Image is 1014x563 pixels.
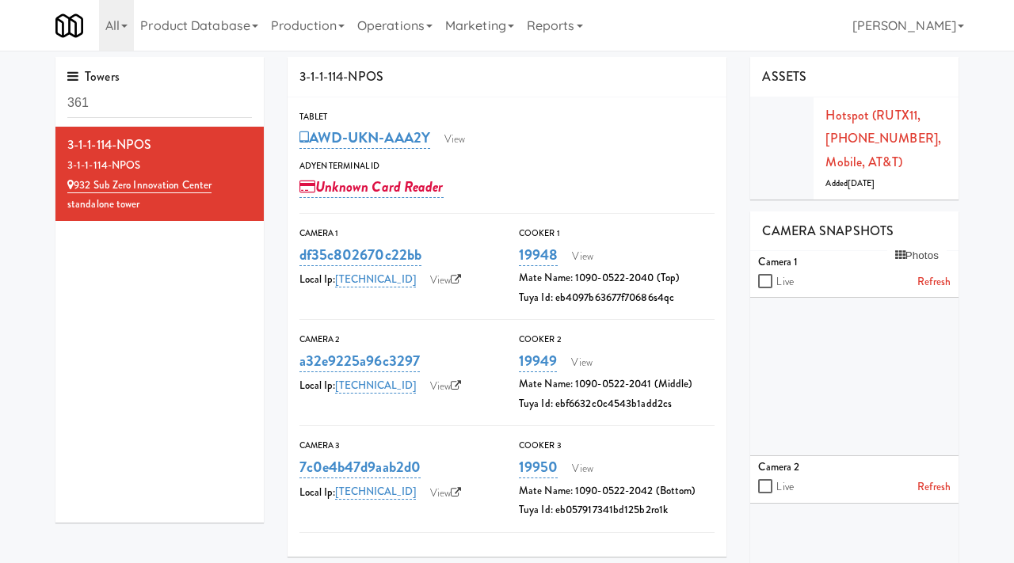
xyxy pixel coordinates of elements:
[55,12,83,40] img: Micromart
[758,458,950,477] div: Camera 2
[288,57,727,97] div: 3-1-1-114-NPOS
[299,332,495,348] div: Camera 2
[55,127,264,221] li: 3-1-1-114-NPOS3-1-1-114-NPOS 932 Sub Zero Innovation Centerstandalone tower
[519,288,715,308] div: Tuya Id: eb4097b63677f70686s4qc
[299,226,495,242] div: Camera 1
[67,89,252,118] input: Search towers
[519,350,558,372] a: 19949
[299,158,715,174] div: Adyen Terminal Id
[422,481,470,505] a: View
[519,226,715,242] div: Cooker 1
[564,245,600,268] a: View
[564,457,600,481] a: View
[917,477,951,497] a: Refresh
[917,272,951,292] a: Refresh
[67,156,252,176] div: 3-1-1-114-NPOS
[436,127,473,151] a: View
[299,127,430,149] a: AWD-UKN-AAA2Y
[848,177,875,189] span: [DATE]
[67,133,252,157] div: 3-1-1-114-NPOS
[299,109,715,125] div: Tablet
[519,332,715,348] div: Cooker 2
[825,177,875,189] span: Added
[67,67,120,86] span: Towers
[762,67,806,86] span: ASSETS
[519,375,715,394] div: Mate Name: 1090-0522-2041 (Middle)
[776,272,793,292] label: Live
[67,177,212,193] a: 932 Sub Zero Innovation Center
[299,438,495,454] div: Camera 3
[519,500,715,520] div: Tuya Id: eb057917341bd125b2ro1k
[299,176,444,198] a: Unknown Card Reader
[299,456,421,478] a: 7c0e4b47d9aab2d0
[519,438,715,454] div: Cooker 3
[335,272,415,287] a: [TECHNICAL_ID]
[335,484,415,500] a: [TECHNICAL_ID]
[519,456,558,478] a: 19950
[758,253,950,272] div: Camera 1
[422,375,470,398] a: View
[299,481,495,505] div: Local Ip:
[299,375,495,398] div: Local Ip:
[762,222,894,240] span: CAMERA SNAPSHOTS
[519,394,715,414] div: Tuya Id: ebf6632c0c4543b1add2cs
[299,268,495,292] div: Local Ip:
[563,351,600,375] a: View
[299,350,421,372] a: a32e9225a96c3297
[67,195,252,215] div: standalone tower
[335,378,415,394] a: [TECHNICAL_ID]
[519,244,558,266] a: 19948
[299,244,422,266] a: df35c802670c22bb
[776,477,793,497] label: Live
[825,106,941,171] a: Hotspot (RUTX11, [PHONE_NUMBER], Mobile, AT&T)
[887,244,947,268] button: Photos
[422,268,470,292] a: View
[519,268,715,288] div: Mate Name: 1090-0522-2040 (Top)
[519,481,715,501] div: Mate Name: 1090-0522-2042 (Bottom)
